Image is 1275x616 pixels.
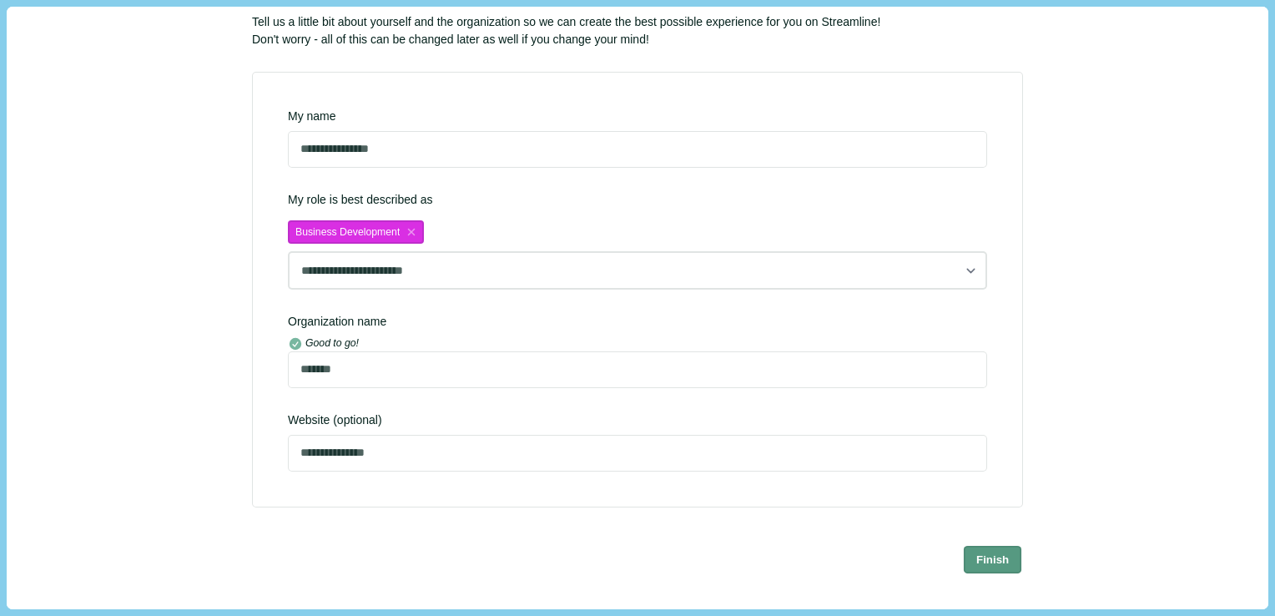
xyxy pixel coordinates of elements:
[288,412,987,429] span: Website (optional)
[252,31,1023,48] p: Don't worry - all of this can be changed later as well if you change your mind!
[295,226,400,239] span: Business Development
[288,191,987,290] div: My role is best described as
[405,225,420,240] button: close
[288,313,987,331] div: Organization name
[305,336,359,351] div: Good to go!
[964,545,1022,573] button: Finish
[288,108,987,125] div: My name
[252,13,1023,31] p: Tell us a little bit about yourself and the organization so we can create the best possible exper...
